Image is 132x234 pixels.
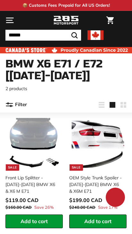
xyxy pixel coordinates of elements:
button: Add to cart [5,215,63,228]
span: $199.00 CAD [69,197,102,203]
span: Save 26% [34,204,54,210]
span: $240.00 CAD [69,205,95,210]
div: Front Lip Splitter - [DATE]-[DATE] BMW X6 & X6 M E71 [5,175,59,195]
a: Cart [103,11,117,29]
span: Add to cart [21,218,48,224]
span: $160.00 CAD [5,205,32,210]
inbox-online-store-chat: Shopify online store chat [104,188,127,208]
img: 2007 bmw x6 [8,118,61,171]
a: Sale 2007 bmw x6 Front Lip Splitter - [DATE]-[DATE] BMW X6 & X6 M E71 Save 26% [5,116,63,215]
div: Sale [70,164,83,171]
a: Sale bmw spoiler 3 series OEM Style Trunk Spoiler - [DATE]-[DATE] BMW X6 & X6M E71 Save 17% [69,116,127,215]
span: Save 17% [98,204,118,210]
img: bmw spoiler 3 series [71,118,124,171]
h1: BMW X6 E71 / E72 [[DATE]-[DATE]] [5,58,127,82]
p: 2 products [5,85,127,92]
img: Logo_285_Motorsport_areodynamics_components [53,15,79,26]
button: Add to cart [69,215,127,228]
span: $119.00 CAD [5,197,38,203]
span: Add to cart [84,218,111,224]
button: Filter [5,97,27,113]
div: OEM Style Trunk Spoiler - [DATE]-[DATE] BMW X6 & X6M E71 [69,175,123,195]
input: Search [5,30,81,41]
p: 📦 Customs Fees Prepaid for All US Orders! [22,2,110,9]
div: Sale [6,164,19,171]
